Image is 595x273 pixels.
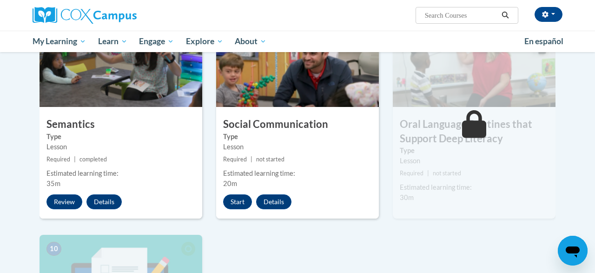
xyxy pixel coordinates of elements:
span: Required [46,156,70,163]
div: Estimated learning time: [400,182,549,193]
button: Account Settings [535,7,562,22]
button: Search [498,10,512,21]
span: | [74,156,76,163]
a: Engage [133,31,180,52]
span: 20m [223,180,237,187]
button: Details [86,194,122,209]
span: En español [524,36,563,46]
button: Review [46,194,82,209]
span: Required [223,156,247,163]
span: Explore [186,36,223,47]
label: Type [400,146,549,156]
span: My Learning [33,36,86,47]
h3: Social Communication [216,117,379,132]
h3: Semantics [40,117,202,132]
a: En español [518,32,569,51]
iframe: Button to launch messaging window [558,236,588,266]
a: My Learning [26,31,92,52]
span: | [251,156,252,163]
span: 30m [400,193,414,201]
span: not started [256,156,284,163]
span: completed [79,156,107,163]
div: Main menu [26,31,569,52]
span: Required [400,170,423,177]
div: Estimated learning time: [46,168,195,179]
span: Learn [98,36,127,47]
img: Course Image [216,14,379,107]
div: Lesson [46,142,195,152]
img: Cox Campus [33,7,137,24]
label: Type [223,132,372,142]
span: 35m [46,180,60,187]
span: Engage [139,36,174,47]
div: Estimated learning time: [223,168,372,179]
a: Cox Campus [33,7,200,24]
label: Type [46,132,195,142]
div: Lesson [223,142,372,152]
a: Learn [92,31,133,52]
span: 10 [46,242,61,256]
button: Start [223,194,252,209]
img: Course Image [40,14,202,107]
div: Lesson [400,156,549,166]
h3: Oral Language Routines that Support Deep Literacy [393,117,555,146]
input: Search Courses [424,10,498,21]
img: Course Image [393,14,555,107]
span: About [235,36,266,47]
span: not started [433,170,461,177]
a: Explore [180,31,229,52]
a: About [229,31,273,52]
button: Details [256,194,291,209]
span: | [427,170,429,177]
